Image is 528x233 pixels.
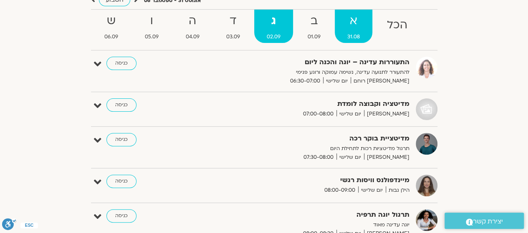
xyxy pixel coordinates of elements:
a: כניסה [106,133,136,146]
strong: מדיטציית בוקר רכה [205,133,409,144]
strong: מדיטציה וקבוצה לומדת [205,98,409,110]
span: 31.08 [335,33,372,41]
strong: ש [92,12,131,30]
span: 06:30-07:00 [287,77,323,85]
p: תרגול מדיטציות רכות לתחילת היום [205,144,409,153]
strong: ה [173,12,212,30]
span: הילן נבות [386,186,409,195]
a: ב01.09 [295,10,333,43]
span: יום שלישי [358,186,386,195]
a: ג02.09 [254,10,293,43]
strong: מיינדפולנס וויסות רגשי [205,175,409,186]
a: הכל [374,10,419,43]
span: 06.09 [92,33,131,41]
span: 07:00-08:00 [300,110,336,118]
p: יוגה עדינה מאוד [205,220,409,229]
span: יום שלישי [336,153,364,162]
a: כניסה [106,175,136,188]
span: יום שלישי [323,77,351,85]
strong: התעוררות עדינה – יוגה והכנה ליום [205,57,409,68]
a: ש06.09 [92,10,131,43]
strong: הכל [374,16,419,35]
a: ה04.09 [173,10,212,43]
a: יצירת קשר [445,213,524,229]
a: כניסה [106,98,136,112]
strong: א [335,12,372,30]
span: 03.09 [214,33,253,41]
span: 01.09 [295,33,333,41]
span: 02.09 [254,33,293,41]
span: [PERSON_NAME] [364,153,409,162]
strong: ו [132,12,171,30]
span: 08:00-09:00 [321,186,358,195]
a: כניסה [106,209,136,223]
a: א31.08 [335,10,372,43]
a: כניסה [106,57,136,70]
p: להתעורר לתנועה עדינה, נשימה עמוקה ורוגע פנימי [205,68,409,77]
strong: ב [295,12,333,30]
span: 04.09 [173,33,212,41]
strong: תרגול יוגה תרפיה [205,209,409,220]
a: ד03.09 [214,10,253,43]
span: 07:30-08:00 [301,153,336,162]
span: 05.09 [132,33,171,41]
span: [PERSON_NAME] רוחם [351,77,409,85]
strong: ג [254,12,293,30]
strong: ד [214,12,253,30]
span: יום שלישי [336,110,364,118]
span: יצירת קשר [473,216,503,227]
span: [PERSON_NAME] [364,110,409,118]
a: ו05.09 [132,10,171,43]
